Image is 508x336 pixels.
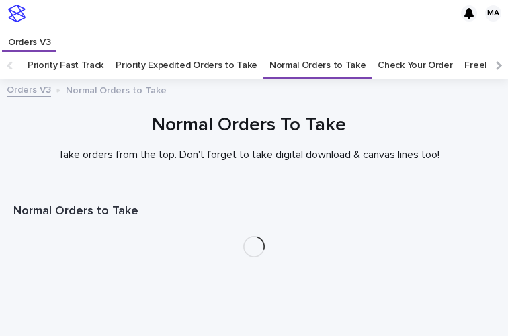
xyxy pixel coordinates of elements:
a: Orders V3 [2,27,56,50]
p: Take orders from the top. Don't forget to take digital download & canvas lines too! [13,149,484,161]
a: Check Your Order [378,52,452,79]
img: stacker-logo-s-only.png [8,5,26,22]
p: Normal Orders to Take [66,82,167,97]
a: Orders V3 [7,81,51,97]
h1: Normal Orders To Take [13,113,484,138]
div: MA [485,5,501,22]
a: Normal Orders to Take [269,52,366,79]
p: Orders V3 [8,27,50,48]
a: Priority Expedited Orders to Take [116,52,257,79]
h1: Normal Orders to Take [13,204,495,220]
a: Priority Fast Track [28,52,103,79]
